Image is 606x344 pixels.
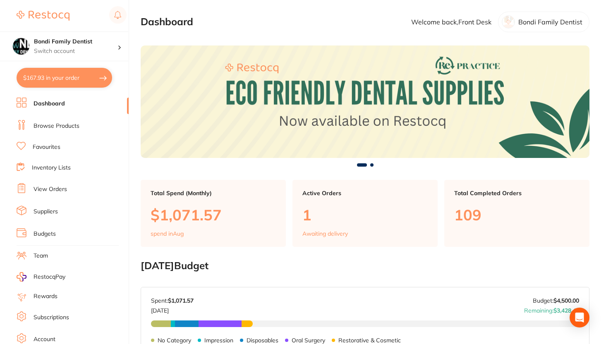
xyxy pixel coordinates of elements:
[553,307,579,314] strong: $3,428.44
[17,6,69,25] a: Restocq Logo
[570,308,589,327] div: Open Intercom Messenger
[168,297,194,304] strong: $1,071.57
[151,230,184,237] p: spend in Aug
[13,38,29,55] img: Bondi Family Dentist
[34,273,65,281] span: RestocqPay
[204,337,233,344] p: Impression
[444,180,589,247] a: Total Completed Orders109
[141,16,193,28] h2: Dashboard
[553,297,579,304] strong: $4,500.00
[151,206,276,223] p: $1,071.57
[17,272,65,282] a: RestocqPay
[524,304,579,314] p: Remaining:
[338,337,401,344] p: Restorative & Cosmetic
[158,337,191,344] p: No Category
[141,180,286,247] a: Total Spend (Monthly)$1,071.57spend inAug
[34,252,48,260] a: Team
[151,304,194,314] p: [DATE]
[518,18,582,26] p: Bondi Family Dentist
[292,180,438,247] a: Active Orders1Awaiting delivery
[454,206,580,223] p: 109
[34,313,69,322] a: Subscriptions
[141,45,589,158] img: Dashboard
[34,335,55,344] a: Account
[34,122,79,130] a: Browse Products
[151,297,194,304] p: Spent:
[151,190,276,196] p: Total Spend (Monthly)
[34,208,58,216] a: Suppliers
[17,11,69,21] img: Restocq Logo
[34,185,67,193] a: View Orders
[411,18,491,26] p: Welcome back, Front Desk
[34,100,65,108] a: Dashboard
[17,272,26,282] img: RestocqPay
[302,190,428,196] p: Active Orders
[17,68,112,88] button: $167.93 in your order
[302,206,428,223] p: 1
[33,143,60,151] a: Favourites
[302,230,348,237] p: Awaiting delivery
[247,337,278,344] p: Disposables
[34,47,117,55] p: Switch account
[533,297,579,304] p: Budget:
[34,38,117,46] h4: Bondi Family Dentist
[141,260,589,272] h2: [DATE] Budget
[34,292,57,301] a: Rewards
[32,164,71,172] a: Inventory Lists
[454,190,580,196] p: Total Completed Orders
[292,337,325,344] p: Oral Surgery
[34,230,56,238] a: Budgets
